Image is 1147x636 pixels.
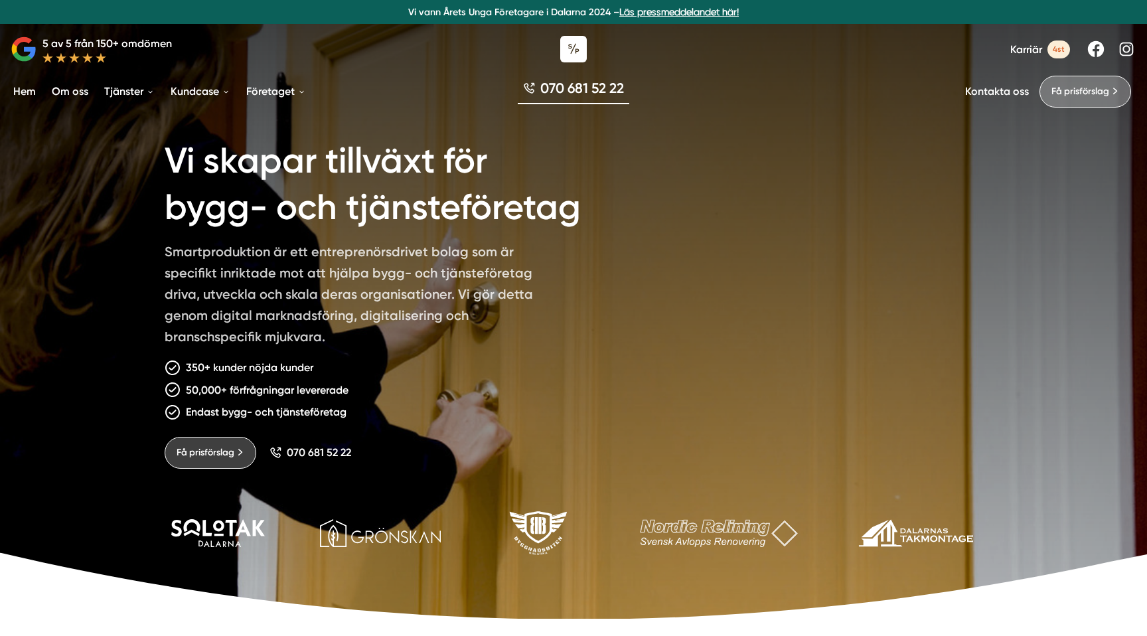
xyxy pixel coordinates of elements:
[42,35,172,52] p: 5 av 5 från 150+ omdömen
[518,78,629,104] a: 070 681 52 22
[186,382,348,398] p: 50,000+ förfrågningar levererade
[965,85,1029,98] a: Kontakta oss
[1010,40,1070,58] a: Karriär 4st
[287,446,351,459] span: 070 681 52 22
[186,404,346,420] p: Endast bygg- och tjänsteföretag
[1051,84,1109,99] span: Få prisförslag
[269,446,351,459] a: 070 681 52 22
[540,78,624,98] span: 070 681 52 22
[1039,76,1131,108] a: Få prisförslag
[1047,40,1070,58] span: 4st
[1010,43,1042,56] span: Karriär
[177,445,234,460] span: Få prisförslag
[49,74,91,108] a: Om oss
[165,122,629,241] h1: Vi skapar tillväxt för bygg- och tjänsteföretag
[11,74,38,108] a: Hem
[186,359,313,376] p: 350+ kunder nöjda kunder
[619,7,739,17] a: Läs pressmeddelandet här!
[165,437,256,469] a: Få prisförslag
[5,5,1142,19] p: Vi vann Årets Unga Företagare i Dalarna 2024 –
[165,241,547,353] p: Smartproduktion är ett entreprenörsdrivet bolag som är specifikt inriktade mot att hjälpa bygg- o...
[168,74,233,108] a: Kundcase
[102,74,157,108] a: Tjänster
[244,74,309,108] a: Företaget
